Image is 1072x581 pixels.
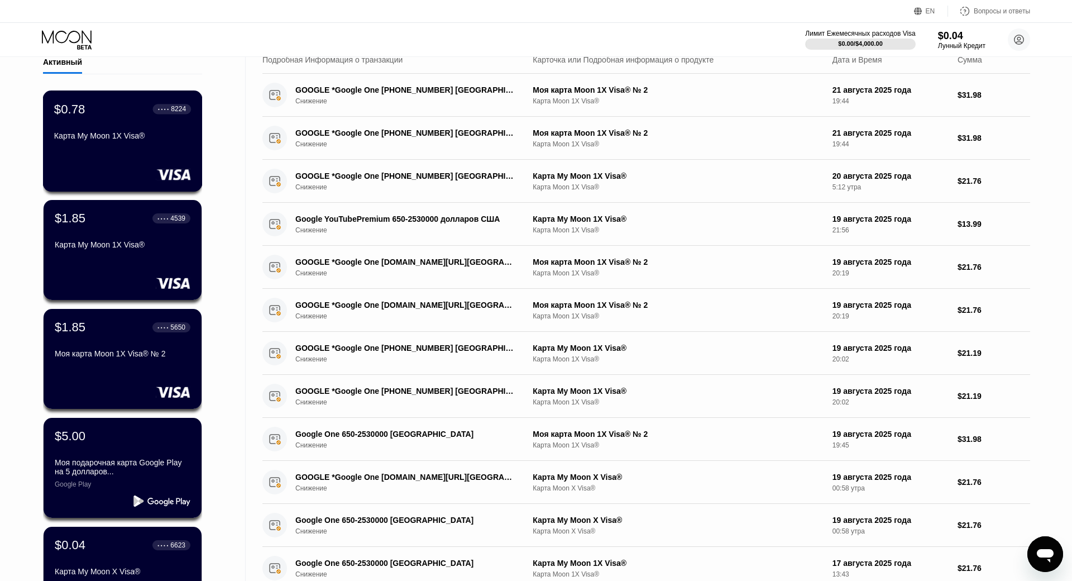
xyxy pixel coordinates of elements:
[295,484,531,492] div: Снижение
[832,140,949,148] div: 19:44
[262,117,1030,160] div: GOOGLE *Google One [PHONE_NUMBER] [GEOGRAPHIC_DATA]СнижениеМоя карта Moon 1X Visa® № 2Карта Moon ...
[838,40,883,47] div: $0.00 / $4,000.00
[295,344,514,353] div: GOOGLE *Google One [PHONE_NUMBER] [GEOGRAPHIC_DATA]
[55,240,190,249] div: Карта My Moon 1X Visa®
[832,430,949,439] div: 19 августа 2025 года
[262,289,1030,332] div: GOOGLE *Google One [DOMAIN_NAME][URL][GEOGRAPHIC_DATA]СнижениеМоя карта Moon 1X Visa® № 2Карта Mo...
[832,97,949,105] div: 19:44
[832,301,949,309] div: 19 августа 2025 года
[533,527,823,535] div: Карта Moon X Visa®
[958,177,1030,185] div: $21.76
[295,398,531,406] div: Снижение
[533,387,823,396] div: Карта My Moon 1X Visa®
[958,306,1030,315] div: $21.76
[295,527,531,535] div: Снижение
[44,309,202,409] div: $1.85● ● ● ●5650Моя карта Moon 1X Visa® № 2
[55,429,85,444] div: $5.00
[295,473,514,482] div: GOOGLE *Google One [DOMAIN_NAME][URL][GEOGRAPHIC_DATA]
[832,85,949,94] div: 21 августа 2025 года
[533,226,823,234] div: Карта Moon 1X Visa®
[832,344,949,353] div: 19 августа 2025 года
[533,473,823,482] div: Карта My Moon X Visa®
[958,55,982,64] div: Сумма
[832,258,949,266] div: 19 августа 2025 года
[157,326,169,329] div: ● ● ● ●
[958,521,1030,530] div: $21.76
[533,484,823,492] div: Карта Moon X Visa®
[158,107,169,111] div: ● ● ● ●
[44,418,202,518] div: $5.00Моя подарочная карта Google Play на 5 долларов...Google Play
[832,387,949,396] div: 19 августа 2025 года
[832,398,949,406] div: 20:02
[533,183,823,191] div: Карта Moon 1X Visa®
[832,441,949,449] div: 19:45
[157,544,169,547] div: ● ● ● ●
[533,570,823,578] div: Карта Moon 1X Visa®
[958,263,1030,272] div: $21.76
[170,541,185,549] div: 6623
[948,6,1030,17] div: Вопросы и ответы
[938,42,985,50] div: Лунный Кредит
[295,559,514,568] div: Google One 650-2530000 [GEOGRAPHIC_DATA]
[832,128,949,137] div: 21 августа 2025 года
[44,200,202,300] div: $1.85● ● ● ●4539Карта My Moon 1X Visa®
[533,172,823,180] div: Карта My Moon 1X Visa®
[295,355,531,363] div: Снижение
[938,30,985,42] div: $0.04
[958,349,1030,358] div: $21.19
[295,258,514,266] div: GOOGLE *Google One [DOMAIN_NAME][URL][GEOGRAPHIC_DATA]
[55,538,85,553] div: $0.04
[262,246,1030,289] div: GOOGLE *Google One [DOMAIN_NAME][URL][GEOGRAPHIC_DATA]СнижениеМоя карта Moon 1X Visa® № 2Карта Mo...
[832,215,949,223] div: 19 августа 2025 года
[55,458,190,476] div: Моя подарочная карта Google Play на 5 долларов...
[43,58,82,66] div: Активный
[262,332,1030,375] div: GOOGLE *Google One [PHONE_NUMBER] [GEOGRAPHIC_DATA]СнижениеКарта My Moon 1X Visa®Карта Moon 1X Vi...
[262,418,1030,461] div: Google One 650-2530000 [GEOGRAPHIC_DATA]СнижениеМоя карта Moon 1X Visa® № 2Карта Moon 1X Visa®19 ...
[832,55,882,64] div: Дата и Время
[533,344,823,353] div: Карта My Moon 1X Visa®
[55,349,190,358] div: Моя карта Moon 1X Visa® № 2
[170,323,185,331] div: 5650
[295,269,531,277] div: Снижение
[832,183,949,191] div: 5:12 утра
[533,398,823,406] div: Карта Moon 1X Visa®
[295,183,531,191] div: Снижение
[958,478,1030,487] div: $21.76
[295,140,531,148] div: Снижение
[832,570,949,578] div: 13:43
[262,461,1030,504] div: GOOGLE *Google One [DOMAIN_NAME][URL][GEOGRAPHIC_DATA]СнижениеКарта My Moon X Visa®Карта Moon X V...
[914,6,948,17] div: EN
[832,527,949,535] div: 00:58 утра
[832,484,949,492] div: 00:58 утра
[533,55,714,64] div: Карточка или Подробная информация о продукте
[295,128,514,137] div: GOOGLE *Google One [PHONE_NUMBER] [GEOGRAPHIC_DATA]
[262,375,1030,418] div: GOOGLE *Google One [PHONE_NUMBER] [GEOGRAPHIC_DATA]СнижениеКарта My Moon 1X Visa®Карта Moon 1X Vi...
[533,85,823,94] div: Моя карта Moon 1X Visa® № 2
[533,269,823,277] div: Карта Moon 1X Visa®
[1027,536,1063,572] iframe: Кнопка, открывающая окно обмена сообщениями; идёт разговор
[295,301,514,309] div: GOOGLE *Google One [DOMAIN_NAME][URL][GEOGRAPHIC_DATA]
[805,30,915,37] div: Лимит Ежемесячных расходов Visa
[805,30,915,50] div: Лимит Ежемесячных расходов Visa$0.00/$4,000.00
[295,570,531,578] div: Снижение
[55,211,85,226] div: $1.85
[533,559,823,568] div: Карта My Moon 1X Visa®
[958,220,1030,228] div: $13.99
[262,74,1030,117] div: GOOGLE *Google One [PHONE_NUMBER] [GEOGRAPHIC_DATA]СнижениеМоя карта Moon 1X Visa® № 2Карта Moon ...
[832,312,949,320] div: 20:19
[533,140,823,148] div: Карта Moon 1X Visa®
[832,172,949,180] div: 20 августа 2025 года
[295,172,514,180] div: GOOGLE *Google One [PHONE_NUMBER] [GEOGRAPHIC_DATA]
[832,355,949,363] div: 20:02
[974,7,1030,15] div: Вопросы и ответы
[55,480,190,488] div: Google Play
[958,392,1030,401] div: $21.19
[295,430,514,439] div: Google One 650-2530000 [GEOGRAPHIC_DATA]
[295,516,514,525] div: Google One 650-2530000 [GEOGRAPHIC_DATA]
[832,516,949,525] div: 19 августа 2025 года
[54,102,85,116] div: $0.78
[262,55,403,64] div: Подробная Информация о транзакции
[832,226,949,234] div: 21:56
[533,128,823,137] div: Моя карта Moon 1X Visa® № 2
